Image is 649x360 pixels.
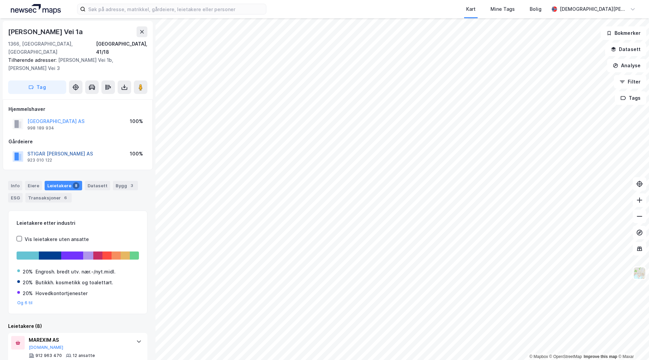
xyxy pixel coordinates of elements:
[8,80,66,94] button: Tag
[529,354,548,359] a: Mapbox
[490,5,515,13] div: Mine Tags
[633,267,646,280] img: Z
[29,345,64,350] button: [DOMAIN_NAME]
[23,289,33,297] div: 20%
[8,138,147,146] div: Gårdeiere
[113,181,138,190] div: Bygg
[45,181,82,190] div: Leietakere
[8,105,147,113] div: Hjemmelshaver
[549,354,582,359] a: OpenStreetMap
[560,5,627,13] div: [DEMOGRAPHIC_DATA][PERSON_NAME]
[25,181,42,190] div: Eiere
[130,150,143,158] div: 100%
[614,75,646,89] button: Filter
[584,354,617,359] a: Improve this map
[8,181,22,190] div: Info
[35,289,88,297] div: Hovedkontortjenester
[605,43,646,56] button: Datasett
[11,4,61,14] img: logo.a4113a55bc3d86da70a041830d287a7e.svg
[17,219,139,227] div: Leietakere etter industri
[607,59,646,72] button: Analyse
[27,125,54,131] div: 998 189 934
[8,322,147,330] div: Leietakere (8)
[96,40,147,56] div: [GEOGRAPHIC_DATA], 41/18
[8,193,23,202] div: ESG
[530,5,542,13] div: Bolig
[85,181,110,190] div: Datasett
[25,235,89,243] div: Vis leietakere uten ansatte
[615,91,646,105] button: Tags
[8,56,142,72] div: [PERSON_NAME] Vei 1b, [PERSON_NAME] Vei 3
[615,328,649,360] iframe: Chat Widget
[8,26,84,37] div: [PERSON_NAME] Vei 1a
[29,336,129,344] div: MAREXIM AS
[23,268,33,276] div: 20%
[62,194,69,201] div: 6
[130,117,143,125] div: 100%
[128,182,135,189] div: 3
[35,353,62,358] div: 912 963 470
[25,193,72,202] div: Transaksjoner
[8,57,58,63] span: Tilhørende adresser:
[27,158,52,163] div: 923 010 122
[601,26,646,40] button: Bokmerker
[466,5,476,13] div: Kart
[86,4,266,14] input: Søk på adresse, matrikkel, gårdeiere, leietakere eller personer
[35,268,116,276] div: Engrosh. bredt utv. nær.-/nyt.midl.
[8,40,96,56] div: 1366, [GEOGRAPHIC_DATA], [GEOGRAPHIC_DATA]
[73,353,95,358] div: 12 ansatte
[73,182,79,189] div: 8
[17,300,33,306] button: Og 6 til
[23,279,33,287] div: 20%
[35,279,113,287] div: Butikkh. kosmetikk og toalettart.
